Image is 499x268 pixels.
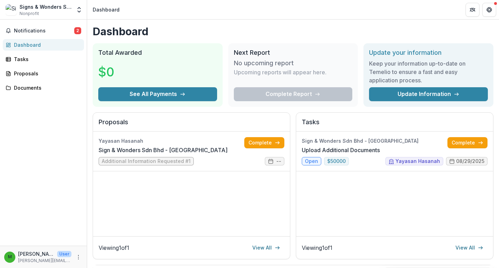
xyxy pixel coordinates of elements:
h2: Total Awarded [98,49,217,57]
p: Viewing 1 of 1 [99,244,129,252]
div: Documents [14,84,78,91]
h3: $0 [98,62,151,81]
h1: Dashboard [93,25,493,38]
a: Sign & Wonders Sdn Bhd - [GEOGRAPHIC_DATA] [99,146,228,154]
h2: Tasks [302,118,488,132]
p: Viewing 1 of 1 [302,244,332,252]
h2: Proposals [99,118,284,132]
p: [PERSON_NAME][EMAIL_ADDRESS][DOMAIN_NAME] [18,258,71,264]
p: [PERSON_NAME] [18,250,54,258]
span: Notifications [14,28,74,34]
a: Dashboard [3,39,84,51]
button: Partners [466,3,479,17]
div: Dashboard [14,41,78,49]
h3: Keep your information up-to-date on Temelio to ensure a fast and easy application process. [369,59,488,84]
button: See All Payments [98,87,217,101]
p: User [57,251,71,257]
nav: breadcrumb [90,5,122,15]
div: Signs & Wonders Sdn Bhd [20,3,71,10]
h3: No upcoming report [234,59,294,67]
div: Michelle [8,255,12,259]
a: Upload Additional Documents [302,146,380,154]
button: Open entity switcher [74,3,84,17]
button: Get Help [482,3,496,17]
a: Complete [447,137,488,148]
img: Signs & Wonders Sdn Bhd [6,4,17,15]
a: View All [451,242,488,253]
span: Nonprofit [20,10,39,17]
a: Complete [244,137,284,148]
div: Dashboard [93,6,120,13]
div: Proposals [14,70,78,77]
p: Upcoming reports will appear here. [234,68,327,76]
a: Tasks [3,53,84,65]
a: Proposals [3,68,84,79]
button: Notifications2 [3,25,84,36]
a: Documents [3,82,84,94]
h2: Next Report [234,49,353,57]
div: Tasks [14,55,78,63]
a: View All [248,242,284,253]
h2: Update your information [369,49,488,57]
a: Update Information [369,87,488,101]
span: 2 [74,27,81,34]
button: More [74,253,83,261]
